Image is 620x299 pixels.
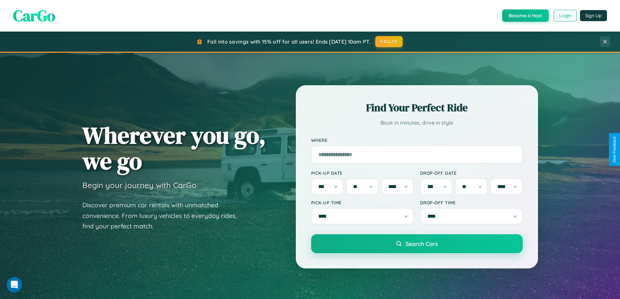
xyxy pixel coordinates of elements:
span: CarGo [13,5,55,26]
iframe: Intercom live chat [7,277,22,292]
div: Give Feedback [612,136,617,163]
p: Book in minutes, drive in style [311,118,523,128]
button: Search Cars [311,234,523,253]
label: Drop-off Time [420,200,523,205]
p: Discover premium car rentals with unmatched convenience. From luxury vehicles to everyday rides, ... [82,200,245,232]
button: Become a Host [502,9,549,22]
label: Where [311,137,523,143]
button: Sign Up [580,10,607,21]
span: Search Cars [406,240,438,247]
label: Drop-off Date [420,170,523,176]
button: Login [554,10,577,21]
h2: Find Your Perfect Ride [311,101,523,115]
span: Fall into savings with 15% off for all users! Ends [DATE] 10am PT. [207,38,370,45]
button: FALL15 [375,36,403,47]
h1: Wherever you go, we go [82,122,266,174]
h3: Begin your journey with CarGo [82,180,197,190]
label: Pick-up Date [311,170,414,176]
label: Pick-up Time [311,200,414,205]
